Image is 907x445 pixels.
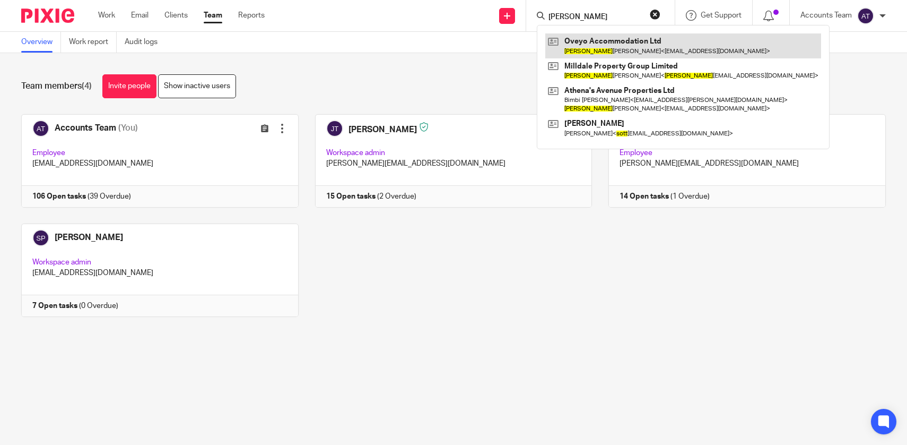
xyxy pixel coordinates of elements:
[164,10,188,21] a: Clients
[857,7,874,24] img: svg%3E
[547,13,643,22] input: Search
[158,74,236,98] a: Show inactive users
[204,10,222,21] a: Team
[238,10,265,21] a: Reports
[98,10,115,21] a: Work
[21,8,74,23] img: Pixie
[650,9,660,20] button: Clear
[125,32,165,53] a: Audit logs
[82,82,92,90] span: (4)
[102,74,156,98] a: Invite people
[800,10,852,21] p: Accounts Team
[701,12,742,19] span: Get Support
[21,32,61,53] a: Overview
[21,81,92,92] h1: Team members
[69,32,117,53] a: Work report
[131,10,149,21] a: Email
